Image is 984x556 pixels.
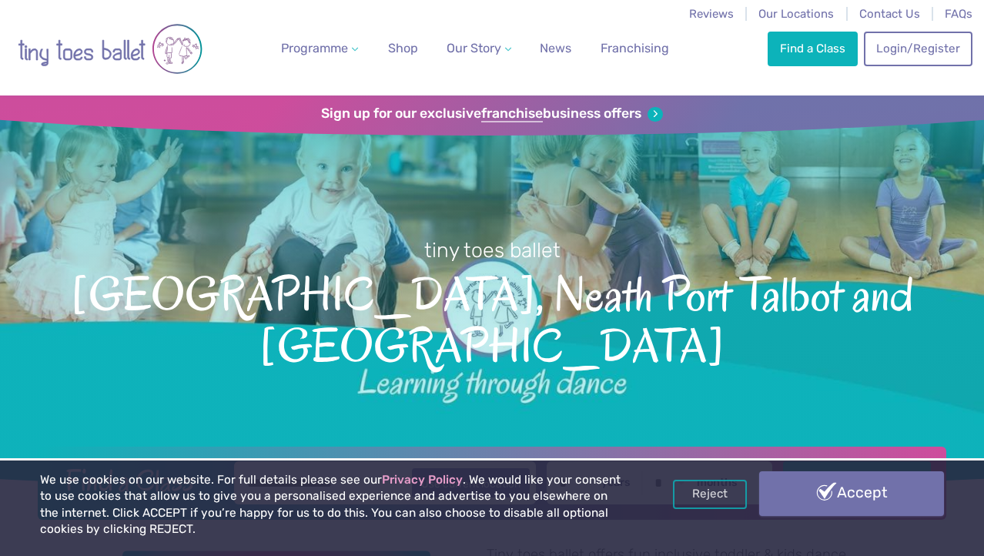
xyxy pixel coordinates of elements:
[275,33,364,64] a: Programme
[18,10,202,88] img: tiny toes ballet
[758,7,834,21] a: Our Locations
[945,7,972,21] a: FAQs
[594,33,675,64] a: Franchising
[768,32,857,65] a: Find a Class
[864,32,972,65] a: Login/Register
[440,33,517,64] a: Our Story
[689,7,734,21] a: Reviews
[534,33,577,64] a: News
[859,7,920,21] a: Contact Us
[481,106,543,122] strong: franchise
[382,33,424,64] a: Shop
[447,41,501,55] span: Our Story
[321,106,662,122] a: Sign up for our exclusivefranchisebusiness offers
[673,480,747,509] a: Reject
[759,471,944,516] a: Accept
[424,238,561,263] small: tiny toes ballet
[25,264,959,373] span: [GEOGRAPHIC_DATA], Neath Port Talbot and [GEOGRAPHIC_DATA]
[281,41,348,55] span: Programme
[382,473,463,487] a: Privacy Policy
[388,41,418,55] span: Shop
[540,41,571,55] span: News
[601,41,669,55] span: Franchising
[40,472,628,538] p: We use cookies on our website. For full details please see our . We would like your consent to us...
